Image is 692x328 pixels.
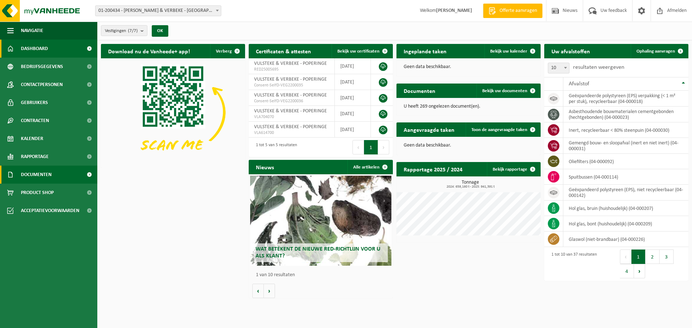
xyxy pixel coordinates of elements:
span: Verberg [216,49,232,54]
p: Geen data beschikbaar. [404,143,533,148]
a: Toon de aangevraagde taken [466,122,540,137]
h2: Aangevraagde taken [396,122,462,136]
span: Afvalstof [569,81,589,87]
span: VULSTEKE & VERBEKE - POPERINGE [254,61,327,66]
span: VULSTEKE & VERBEKE - POPERINGE [254,124,327,130]
button: Vestigingen(7/7) [101,25,147,36]
label: resultaten weergeven [573,64,624,70]
a: Wat betekent de nieuwe RED-richtlijn voor u als klant? [250,176,391,266]
span: Contactpersonen [21,76,63,94]
h2: Uw afvalstoffen [544,44,597,58]
button: Previous [620,250,631,264]
h2: Nieuws [249,160,281,174]
span: 01-200434 - VULSTEKE & VERBEKE - POPERINGE [96,6,221,16]
a: Alle artikelen [347,160,392,174]
h3: Tonnage [400,180,541,189]
span: Navigatie [21,22,43,40]
h2: Download nu de Vanheede+ app! [101,44,197,58]
button: 1 [631,250,646,264]
span: 10 [548,63,569,73]
span: Wat betekent de nieuwe RED-richtlijn voor u als klant? [256,246,380,259]
td: [DATE] [335,74,371,90]
span: VLA704070 [254,114,329,120]
button: 3 [660,250,674,264]
td: asbesthoudende bouwmaterialen cementgebonden (hechtgebonden) (04-000023) [563,107,688,122]
td: hol glas, bont (huishoudelijk) (04-000209) [563,216,688,232]
p: Geen data beschikbaar. [404,64,533,69]
td: inert, recycleerbaar < 80% steenpuin (04-000030) [563,122,688,138]
span: 2024: 659,160 t - 2025: 941,391 t [400,185,541,189]
h2: Rapportage 2025 / 2024 [396,162,470,176]
img: Download de VHEPlus App [101,58,245,166]
button: 4 [620,264,634,278]
span: Acceptatievoorwaarden [21,202,79,220]
td: glaswol (niet-brandbaar) (04-000226) [563,232,688,247]
span: Ophaling aanvragen [636,49,675,54]
span: VLA614700 [254,130,329,136]
span: Product Shop [21,184,54,202]
span: Bedrijfsgegevens [21,58,63,76]
button: 2 [646,250,660,264]
h2: Ingeplande taken [396,44,454,58]
count: (7/7) [128,28,138,33]
button: Vorige [252,284,264,298]
span: 10 [548,63,569,73]
a: Offerte aanvragen [483,4,542,18]
td: hol glas, bruin (huishoudelijk) (04-000207) [563,201,688,216]
span: Toon de aangevraagde taken [471,127,527,132]
a: Bekijk uw kalender [484,44,540,58]
strong: [PERSON_NAME] [436,8,472,13]
a: Bekijk uw certificaten [332,44,392,58]
button: 1 [364,140,378,154]
button: Next [378,140,389,154]
span: Dashboard [21,40,48,58]
span: VULSTEKE & VERBEKE - POPERINGE [254,77,327,82]
td: gemengd bouw- en sloopafval (inert en niet inert) (04-000031) [563,138,688,154]
td: [DATE] [335,90,371,106]
span: Offerte aanvragen [498,7,539,14]
h2: Documenten [396,84,443,98]
td: [DATE] [335,58,371,74]
span: Consent-SelfD-VEG2200036 [254,98,329,104]
span: Bekijk uw kalender [490,49,527,54]
a: Ophaling aanvragen [631,44,688,58]
td: geëxpandeerd polystyreen (EPS), niet recycleerbaar (04-000142) [563,185,688,201]
span: Vestigingen [105,26,138,36]
td: oliefilters (04-000092) [563,154,688,169]
div: 1 tot 10 van 37 resultaten [548,249,597,279]
span: Rapportage [21,148,49,166]
span: VULSTEKE & VERBEKE - POPERINGE [254,108,327,114]
div: 1 tot 5 van 5 resultaten [252,139,297,155]
a: Bekijk rapportage [487,162,540,176]
span: VULSTEKE & VERBEKE - POPERINGE [254,93,327,98]
span: RED25005695 [254,67,329,72]
span: Documenten [21,166,52,184]
span: Bekijk uw certificaten [337,49,380,54]
span: Kalender [21,130,43,148]
span: Bekijk uw documenten [482,89,527,93]
p: U heeft 269 ongelezen document(en). [404,104,533,109]
button: Previous [352,140,364,154]
a: Bekijk uw documenten [476,84,540,98]
td: spuitbussen (04-000114) [563,169,688,185]
button: OK [152,25,168,37]
span: Contracten [21,112,49,130]
h2: Certificaten & attesten [249,44,318,58]
button: Volgende [264,284,275,298]
span: Consent-SelfD-VEG2200035 [254,82,329,88]
td: [DATE] [335,106,371,122]
td: [DATE] [335,122,371,138]
td: geëxpandeerde polystyreen (EPS) verpakking (< 1 m² per stuk), recycleerbaar (04-000018) [563,91,688,107]
span: 01-200434 - VULSTEKE & VERBEKE - POPERINGE [95,5,221,16]
button: Next [634,264,645,278]
span: Gebruikers [21,94,48,112]
p: 1 van 10 resultaten [256,273,389,278]
button: Verberg [210,44,244,58]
